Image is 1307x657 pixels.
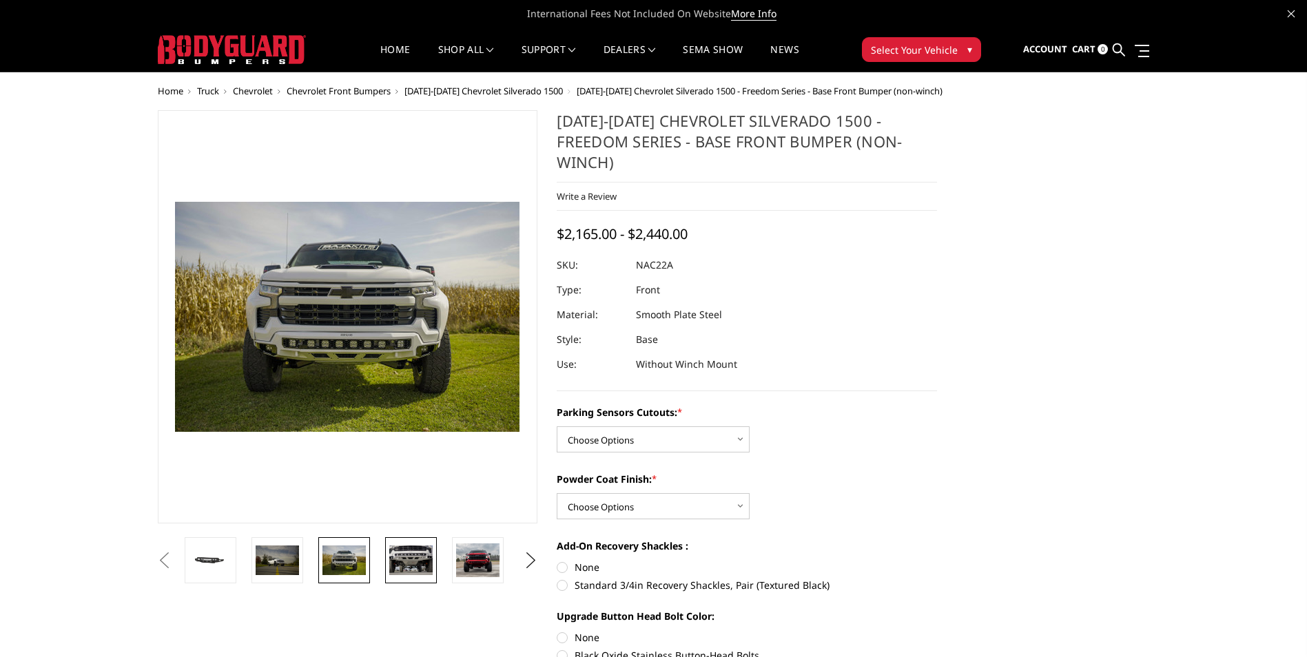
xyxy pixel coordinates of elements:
[522,45,576,72] a: Support
[557,630,937,645] label: None
[438,45,494,72] a: shop all
[770,45,799,72] a: News
[731,7,776,21] a: More Info
[577,85,943,97] span: [DATE]-[DATE] Chevrolet Silverado 1500 - Freedom Series - Base Front Bumper (non-winch)
[1023,43,1067,55] span: Account
[158,85,183,97] a: Home
[871,43,958,57] span: Select Your Vehicle
[557,278,626,302] dt: Type:
[154,550,175,571] button: Previous
[683,45,743,72] a: SEMA Show
[557,327,626,352] dt: Style:
[1098,44,1108,54] span: 0
[557,472,937,486] label: Powder Coat Finish:
[557,190,617,202] a: Write a Review
[158,110,538,523] a: 2022-2025 Chevrolet Silverado 1500 - Freedom Series - Base Front Bumper (non-winch)
[557,609,937,623] label: Upgrade Button Head Bolt Color:
[557,560,937,574] label: None
[389,545,433,574] img: 2022-2025 Chevrolet Silverado 1500 - Freedom Series - Base Front Bumper (non-winch)
[520,550,541,571] button: Next
[636,302,722,327] dd: Smooth Plate Steel
[636,352,737,377] dd: Without Winch Mount
[636,253,673,278] dd: NAC22A
[1072,43,1095,55] span: Cart
[557,539,937,553] label: Add-On Recovery Shackles :
[1072,31,1108,68] a: Cart 0
[557,352,626,377] dt: Use:
[197,85,219,97] a: Truck
[636,278,660,302] dd: Front
[287,85,391,97] a: Chevrolet Front Bumpers
[256,545,299,574] img: 2022-2025 Chevrolet Silverado 1500 - Freedom Series - Base Front Bumper (non-winch)
[322,545,366,574] img: 2022-2025 Chevrolet Silverado 1500 - Freedom Series - Base Front Bumper (non-winch)
[557,253,626,278] dt: SKU:
[233,85,273,97] a: Chevrolet
[557,225,688,243] span: $2,165.00 - $2,440.00
[404,85,563,97] a: [DATE]-[DATE] Chevrolet Silverado 1500
[604,45,656,72] a: Dealers
[862,37,981,62] button: Select Your Vehicle
[380,45,410,72] a: Home
[636,327,658,352] dd: Base
[557,405,937,419] label: Parking Sensors Cutouts:
[557,110,937,182] h1: [DATE]-[DATE] Chevrolet Silverado 1500 - Freedom Series - Base Front Bumper (non-winch)
[456,543,500,578] img: 2022-2025 Chevrolet Silverado 1500 - Freedom Series - Base Front Bumper (non-winch)
[1023,31,1067,68] a: Account
[158,35,306,64] img: BODYGUARD BUMPERS
[557,578,937,592] label: Standard 3/4in Recovery Shackles, Pair (Textured Black)
[557,302,626,327] dt: Material:
[967,42,972,56] span: ▾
